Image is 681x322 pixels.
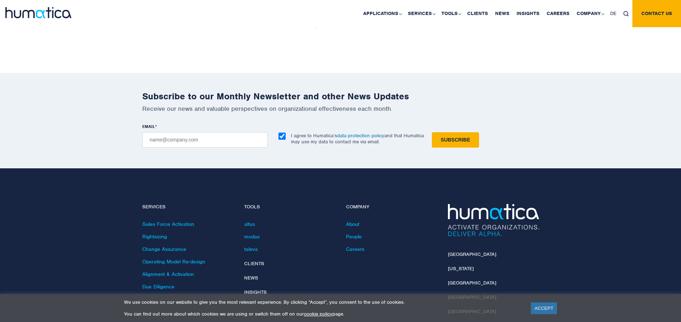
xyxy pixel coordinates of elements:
[244,221,255,227] a: altus
[142,283,174,290] a: Due Diligence
[337,133,384,139] a: data protection policy
[244,289,267,295] a: Insights
[244,275,258,281] a: News
[610,10,616,16] span: DE
[623,11,629,16] img: search_icon
[142,246,186,252] a: Change Assurance
[142,233,167,240] a: Rightsizing
[244,233,260,240] a: modas
[278,133,286,140] input: I agree to Humatica’sdata protection policyand that Humatica may use my data to contact me via em...
[124,299,522,305] p: We use cookies on our website to give you the most relevant experience. By clicking “Accept”, you...
[304,311,332,317] a: cookie policy
[448,204,539,236] img: Humatica
[142,91,539,102] h2: Subscribe to our Monthly Newsletter and other News Updates
[142,221,194,227] a: Sales Force Activation
[142,124,155,129] span: EMAIL
[124,311,522,317] p: You can find out more about which cookies we are using or switch them off on our page.
[346,246,364,252] a: Careers
[5,7,71,18] img: logo
[142,105,539,113] p: Receive our news and valuable perspectives on organizational effectiveness each month.
[448,266,474,272] a: [US_STATE]
[346,221,359,227] a: About
[142,271,194,277] a: Alignment & Activation
[291,133,424,145] p: I agree to Humatica’s and that Humatica may use my data to contact me via email.
[448,280,496,286] a: [GEOGRAPHIC_DATA]
[531,302,557,314] a: ACCEPT
[346,204,437,210] h4: Company
[142,132,268,148] input: name@company.com
[244,261,264,267] a: Clients
[142,204,233,210] h4: Services
[346,233,362,240] a: People
[448,251,496,257] a: [GEOGRAPHIC_DATA]
[244,246,258,252] a: taleva
[142,258,205,265] a: Operating Model Re-design
[244,204,335,210] h4: Tools
[432,132,479,148] input: Subscribe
